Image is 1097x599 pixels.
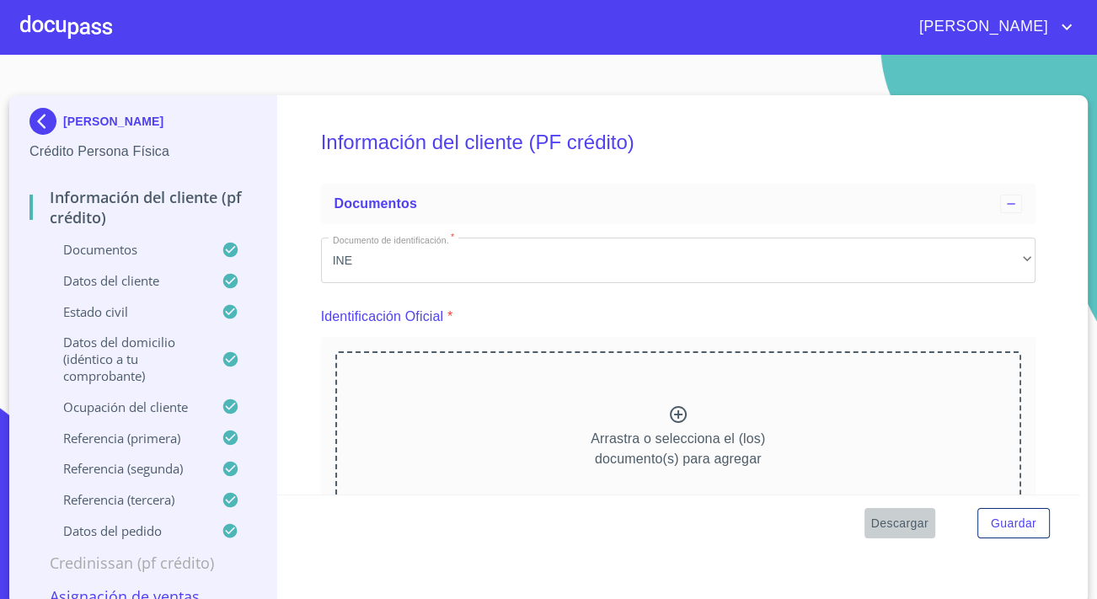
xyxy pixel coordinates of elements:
[29,334,222,384] p: Datos del domicilio (idéntico a tu comprobante)
[29,142,256,162] p: Crédito Persona Física
[29,460,222,477] p: Referencia (segunda)
[63,115,163,128] p: [PERSON_NAME]
[321,184,1035,224] div: Documentos
[871,513,928,534] span: Descargar
[321,307,444,327] p: Identificación Oficial
[907,13,1057,40] span: [PERSON_NAME]
[29,241,222,258] p: Documentos
[29,303,222,320] p: Estado Civil
[29,108,256,142] div: [PERSON_NAME]
[29,430,222,447] p: Referencia (primera)
[321,108,1035,177] h5: Información del cliente (PF crédito)
[29,491,222,508] p: Referencia (tercera)
[29,108,63,135] img: Docupass spot blue
[591,429,765,469] p: Arrastra o selecciona el (los) documento(s) para agregar
[29,553,256,573] p: Credinissan (PF crédito)
[29,398,222,415] p: Ocupación del Cliente
[29,187,256,227] p: Información del cliente (PF crédito)
[907,13,1077,40] button: account of current user
[29,522,222,539] p: Datos del pedido
[864,508,935,539] button: Descargar
[321,238,1035,283] div: INE
[29,272,222,289] p: Datos del cliente
[991,513,1036,534] span: Guardar
[977,508,1050,539] button: Guardar
[334,196,417,211] span: Documentos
